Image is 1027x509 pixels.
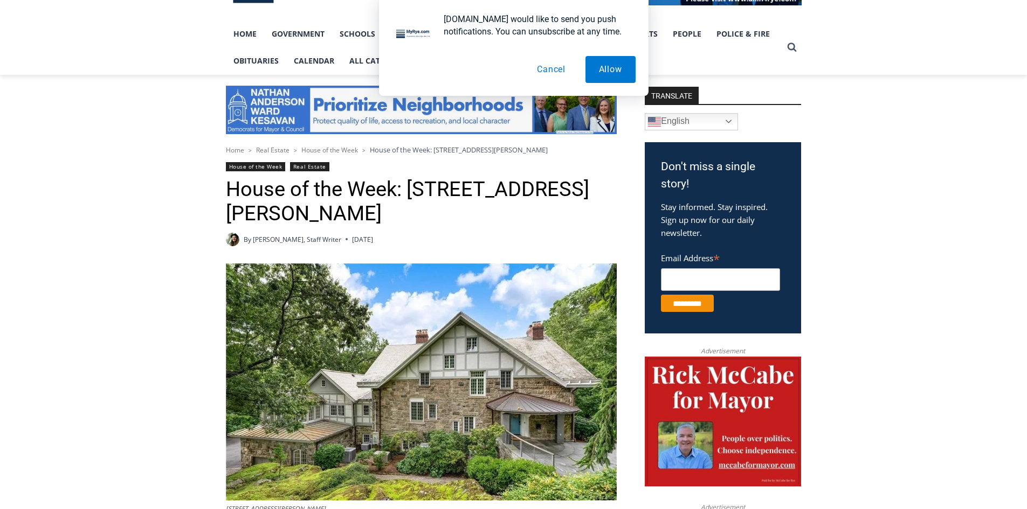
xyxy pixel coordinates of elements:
[661,158,785,192] h3: Don't miss a single story!
[585,56,636,83] button: Allow
[370,145,548,155] span: House of the Week: [STREET_ADDRESS][PERSON_NAME]
[226,233,239,246] img: (PHOTO: MyRye.com Intern and Editor Tucker Smith. Contributed.)Tucker Smith, MyRye.com
[301,145,358,155] a: House of the Week
[113,32,150,88] div: Birds of Prey: Falcon and hawk demos
[362,147,366,154] span: >
[645,357,801,487] img: McCabe for Mayor
[282,107,500,131] span: Intern @ [DOMAIN_NAME]
[249,147,252,154] span: >
[259,104,522,134] a: Intern @ [DOMAIN_NAME]
[645,113,738,130] a: English
[294,147,297,154] span: >
[226,233,239,246] a: Author image
[256,145,290,155] a: Real Estate
[690,346,756,356] span: Advertisement
[1,107,156,134] a: [PERSON_NAME] Read Sanctuary Fall Fest: [DATE]
[226,144,617,155] nav: Breadcrumbs
[392,13,435,56] img: notification icon
[120,91,123,102] div: /
[126,91,130,102] div: 6
[244,234,251,245] span: By
[226,263,617,501] img: 4 Holly Lane, Rye
[226,162,286,171] a: House of the Week
[435,13,636,38] div: [DOMAIN_NAME] would like to send you push notifications. You can unsubscribe at any time.
[648,115,661,128] img: en
[661,247,780,267] label: Email Address
[9,108,138,133] h4: [PERSON_NAME] Read Sanctuary Fall Fest: [DATE]
[226,177,617,226] h1: House of the Week: [STREET_ADDRESS][PERSON_NAME]
[290,162,329,171] a: Real Estate
[661,200,785,239] p: Stay informed. Stay inspired. Sign up now for our daily newsletter.
[113,91,118,102] div: 2
[523,56,579,83] button: Cancel
[226,145,244,155] a: Home
[253,235,341,244] a: [PERSON_NAME], Staff Writer
[272,1,509,104] div: "[PERSON_NAME] and I covered the [DATE] Parade, which was a really eye opening experience as I ha...
[352,234,373,245] time: [DATE]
